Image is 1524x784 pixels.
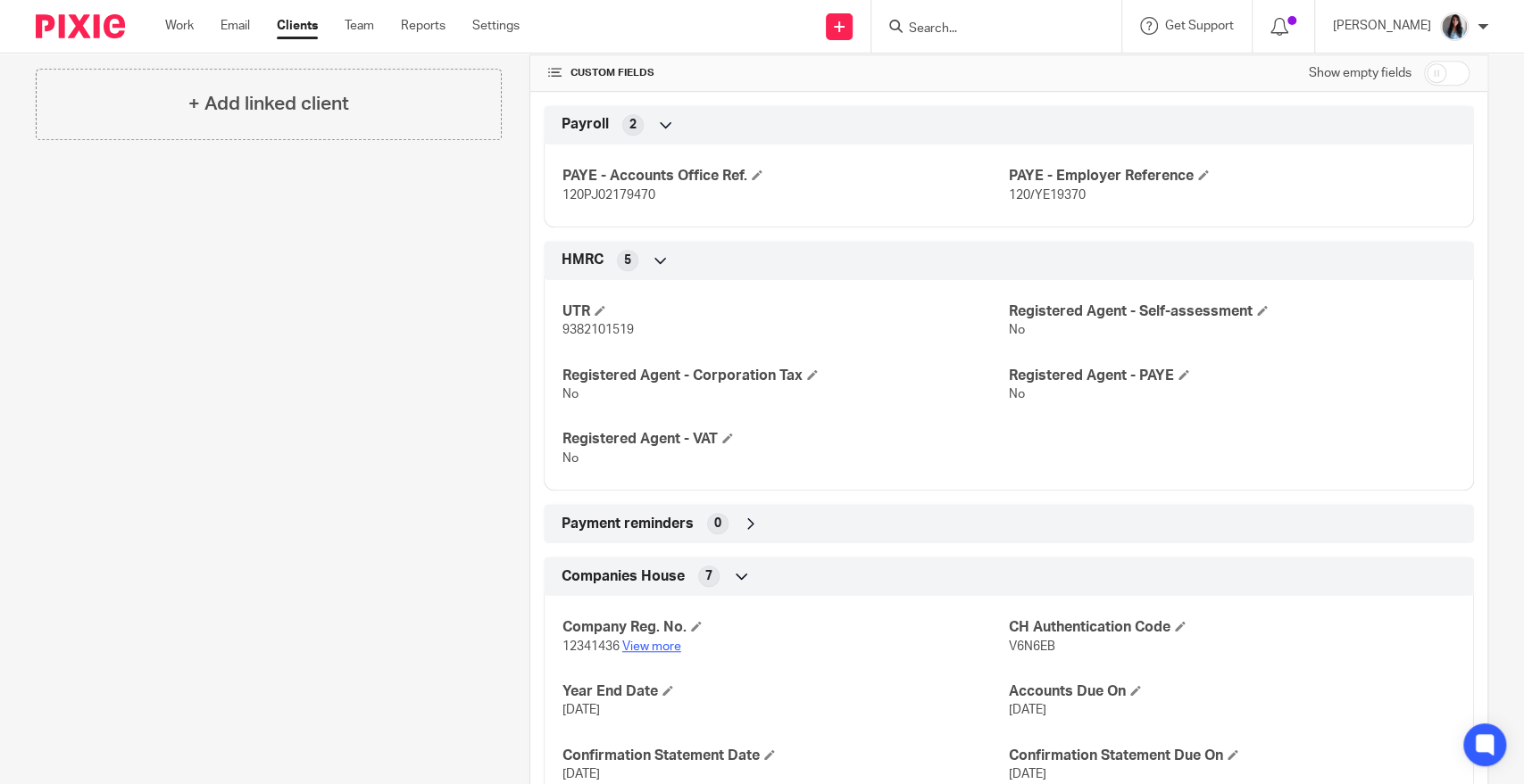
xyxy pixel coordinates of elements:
[562,430,1009,449] h4: Registered Agent - VAT
[714,515,721,532] span: 0
[1009,367,1455,385] h4: Registered Agent - PAYE
[1440,12,1469,41] img: 1653117891607.jpg
[562,768,600,780] span: [DATE]
[562,567,685,586] span: Companies House
[345,17,374,35] a: Team
[1009,747,1455,765] h4: Confirmation Statement Due On
[472,17,520,35] a: Settings
[1009,324,1025,336] span: No
[562,704,600,716] span: [DATE]
[1009,682,1455,701] h4: Accounts Due On
[1009,388,1025,400] span: No
[165,17,194,35] a: Work
[1309,64,1412,82] label: Show empty fields
[548,66,1009,80] h4: CUSTOM FIELDS
[1009,640,1055,653] span: V6N6EB
[562,388,579,400] span: No
[1333,17,1431,35] p: [PERSON_NAME]
[562,251,604,269] span: HMRC
[1009,189,1086,202] span: 120/YE19370
[1009,768,1046,780] span: [DATE]
[1009,302,1455,321] h4: Registered Agent - Self-assessment
[705,567,712,585] span: 7
[1009,167,1455,186] h4: PAYE - Employer Reference
[277,17,318,35] a: Clients
[562,747,1009,765] h4: Confirmation Statement Date
[562,189,655,202] span: 120PJ02179470
[221,17,250,35] a: Email
[562,682,1009,701] h4: Year End Date
[1009,704,1046,716] span: [DATE]
[562,515,694,533] span: Payment reminders
[562,367,1009,385] h4: Registered Agent - Corporation Tax
[907,21,1068,37] input: Search
[562,115,609,134] span: Payroll
[36,14,125,38] img: Pixie
[624,252,631,269] span: 5
[401,17,446,35] a: Reports
[1009,618,1455,637] h4: CH Authentication Code
[562,452,579,465] span: No
[629,116,637,134] span: 2
[562,618,1009,637] h4: Company Reg. No.
[562,302,1009,321] h4: UTR
[562,324,634,336] span: 9382101519
[562,167,1009,186] h4: PAYE - Accounts Office Ref.
[622,640,681,653] a: View more
[562,640,620,653] span: 12341436
[1165,20,1234,32] span: Get Support
[188,90,349,118] h4: + Add linked client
